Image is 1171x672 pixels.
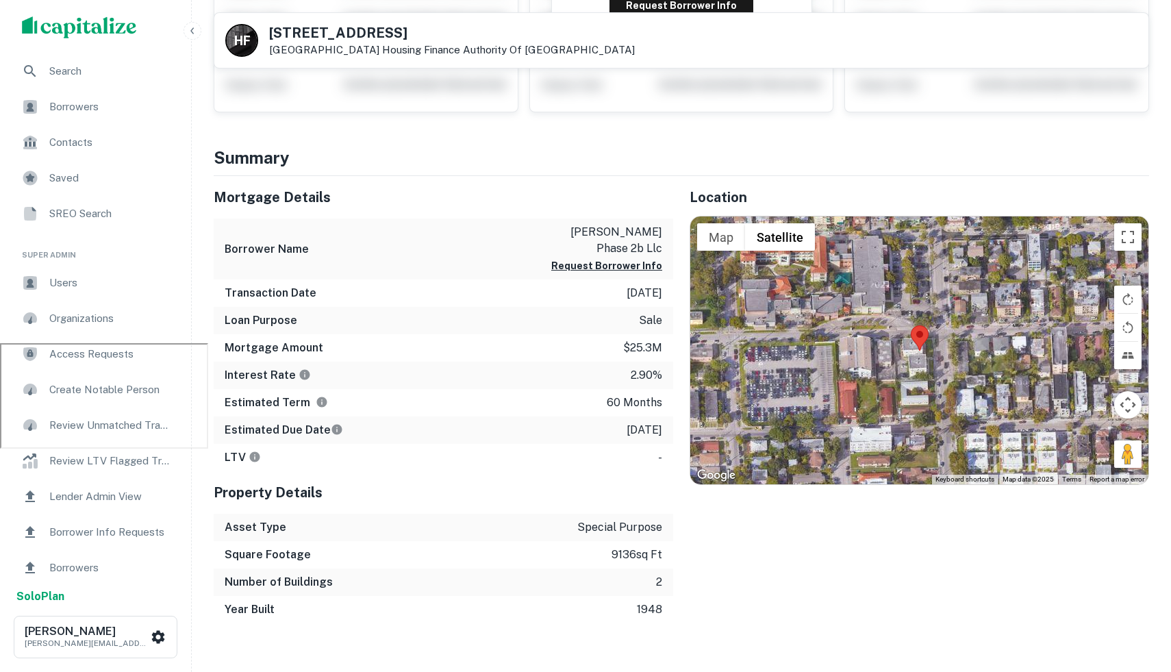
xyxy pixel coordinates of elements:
[225,422,343,438] h6: Estimated Due Date
[225,601,275,618] h6: Year Built
[690,187,1149,208] h5: Location
[11,480,180,513] a: Lender Admin View
[1090,475,1144,483] a: Report a map error
[11,126,180,159] a: Contacts
[656,574,662,590] p: 2
[49,170,172,186] span: Saved
[49,524,172,540] span: Borrower Info Requests
[658,449,662,466] p: -
[25,637,148,649] p: [PERSON_NAME][EMAIL_ADDRESS][PERSON_NAME][DOMAIN_NAME]
[694,466,739,484] img: Google
[49,417,172,434] span: Review Unmatched Transactions
[225,367,311,384] h6: Interest Rate
[249,451,261,463] svg: LTVs displayed on the website are for informational purposes only and may be reported incorrectly...
[225,574,333,590] h6: Number of Buildings
[49,560,172,576] span: Borrowers
[11,445,180,477] a: Review LTV Flagged Transactions
[49,206,172,222] span: SREO Search
[1114,314,1142,341] button: Rotate map counterclockwise
[225,241,309,258] h6: Borrower Name
[11,233,180,266] li: Super Admin
[11,551,180,584] a: Borrowers
[11,162,180,195] a: Saved
[49,134,172,151] span: Contacts
[269,26,635,40] h5: [STREET_ADDRESS]
[11,55,180,88] a: Search
[331,423,343,436] svg: Estimate is based on a standard schedule for this type of loan.
[612,547,662,563] p: 9136 sq ft
[627,285,662,301] p: [DATE]
[623,340,662,356] p: $25.3m
[11,373,180,406] a: Create Notable Person
[382,44,635,55] a: Housing Finance Authority Of [GEOGRAPHIC_DATA]
[316,396,328,408] svg: Term is based on a standard schedule for this type of loan.
[49,346,172,362] span: Access Requests
[1103,562,1171,628] iframe: Chat Widget
[745,223,815,251] button: Show satellite imagery
[49,275,172,291] span: Users
[1114,223,1142,251] button: Toggle fullscreen view
[577,519,662,536] p: special purpose
[1062,475,1081,483] a: Terms (opens in new tab)
[234,32,249,50] p: H F
[694,466,739,484] a: Open this area in Google Maps (opens a new window)
[16,588,64,605] a: SoloPlan
[11,409,180,442] a: Review Unmatched Transactions
[1003,475,1054,483] span: Map data ©2025
[1114,391,1142,419] button: Map camera controls
[269,44,635,56] p: [GEOGRAPHIC_DATA]
[22,16,137,38] img: capitalize-logo.png
[16,590,64,603] strong: Solo Plan
[49,453,172,469] span: Review LTV Flagged Transactions
[25,626,148,637] h6: [PERSON_NAME]
[697,223,745,251] button: Show street map
[225,395,328,411] h6: Estimated Term
[225,547,311,563] h6: Square Footage
[225,340,323,356] h6: Mortgage Amount
[49,63,172,79] span: Search
[11,266,180,299] a: Users
[11,302,180,335] a: Organizations
[11,197,180,230] a: SREO Search
[214,482,673,503] h5: Property Details
[627,422,662,438] p: [DATE]
[639,312,662,329] p: sale
[49,99,172,115] span: Borrowers
[225,519,286,536] h6: Asset Type
[299,369,311,381] svg: The interest rates displayed on the website are for informational purposes only and may be report...
[225,449,261,466] h6: LTV
[11,90,180,123] a: Borrowers
[11,338,180,371] a: Access Requests
[214,145,1149,170] h4: Summary
[225,312,297,329] h6: Loan Purpose
[607,395,662,411] p: 60 months
[551,258,662,274] button: Request Borrower Info
[1114,342,1142,369] button: Tilt map
[214,187,673,208] h5: Mortgage Details
[14,616,177,658] button: [PERSON_NAME][PERSON_NAME][EMAIL_ADDRESS][PERSON_NAME][DOMAIN_NAME]
[539,224,662,257] p: [PERSON_NAME] phase 2b llc
[637,601,662,618] p: 1948
[49,382,172,398] span: Create Notable Person
[935,475,994,484] button: Keyboard shortcuts
[11,516,180,549] a: Borrower Info Requests
[225,285,316,301] h6: Transaction Date
[49,488,172,505] span: Lender Admin View
[631,367,662,384] p: 2.90%
[49,310,172,327] span: Organizations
